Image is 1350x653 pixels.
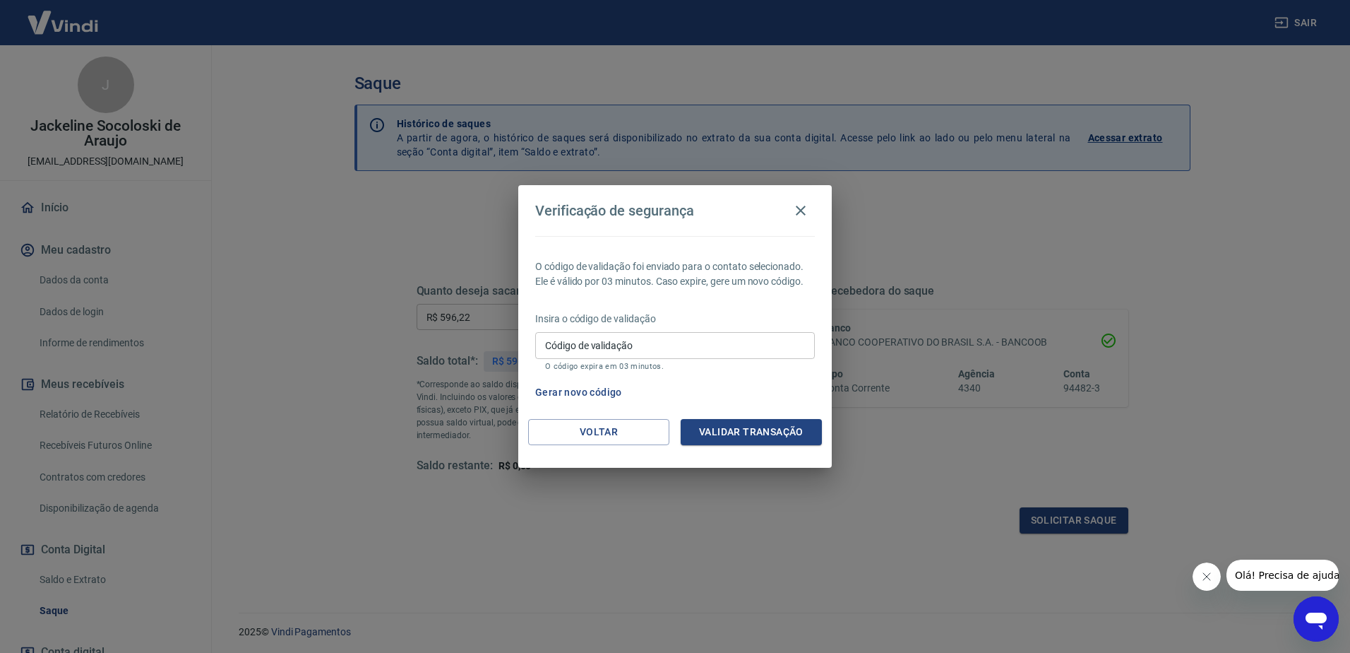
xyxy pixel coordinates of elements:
iframe: Botão para abrir a janela de mensagens [1294,596,1339,642]
button: Validar transação [681,419,822,445]
iframe: Fechar mensagem [1193,563,1221,591]
p: O código de validação foi enviado para o contato selecionado. Ele é válido por 03 minutos. Caso e... [535,259,815,289]
button: Gerar novo código [530,380,628,406]
h4: Verificação de segurança [535,202,694,219]
p: Insira o código de validação [535,312,815,326]
p: O código expira em 03 minutos. [545,362,805,371]
button: Voltar [528,419,669,445]
span: Olá! Precisa de ajuda? [8,10,119,21]
iframe: Mensagem da empresa [1226,560,1339,591]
